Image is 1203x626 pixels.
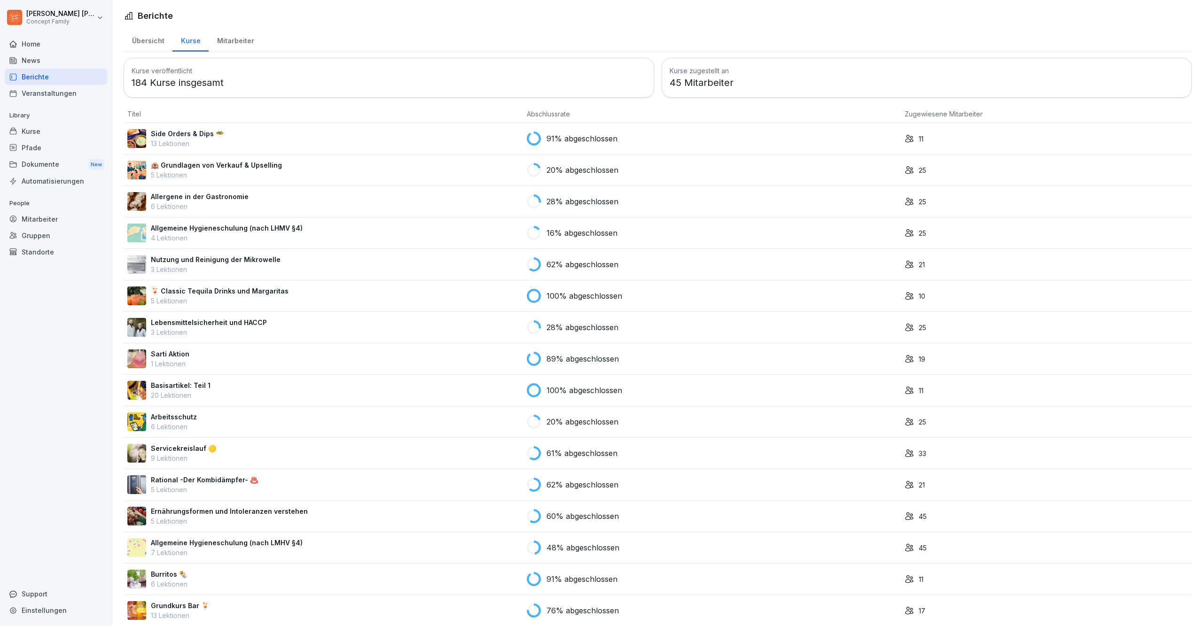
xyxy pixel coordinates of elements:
[5,602,107,618] div: Einstellungen
[151,390,211,400] p: 20 Lektionen
[151,129,224,139] p: Side Orders & Dips 🥗
[670,66,1184,76] h3: Kurse zugestellt an
[5,36,107,52] a: Home
[5,211,107,227] div: Mitarbeiter
[151,453,216,463] p: 9 Lektionen
[151,538,303,548] p: Allgemeine Hygieneschulung (nach LMHV §4)
[151,443,216,453] p: Servicekreislauf 🟡
[151,233,303,243] p: 4 Lektionen
[88,159,104,170] div: New
[547,573,617,585] p: 91% abgeschlossen
[919,323,926,332] p: 25
[151,317,267,327] p: Lebensmittelsicherheit und HACCP
[5,244,107,260] a: Standorte
[127,570,146,588] img: dxd8s47rr9jhvw0kot1muhqy.png
[151,192,249,201] p: Allergene in der Gastronomie
[151,359,189,369] p: 1 Lektionen
[172,28,209,52] a: Kurse
[5,227,107,244] a: Gruppen
[547,353,619,364] p: 89% abgeschlossen
[547,196,618,207] p: 28% abgeschlossen
[127,538,146,557] img: keporxd7e2fe1yz451s804y5.png
[547,133,617,144] p: 91% abgeschlossen
[127,412,146,431] img: bgsrfyvhdm6180ponve2jajk.png
[919,386,923,395] p: 11
[547,605,619,616] p: 76% abgeschlossen
[151,611,209,620] p: 13 Lektionen
[151,579,187,589] p: 6 Lektionen
[151,569,187,579] p: Burritos 🌯
[151,286,289,296] p: 🍹 Classic Tequila Drinks und Margaritas
[547,416,618,427] p: 20% abgeschlossen
[5,123,107,139] a: Kurse
[151,255,281,264] p: Nutzung und Reinigung der Mikrowelle
[124,28,172,52] a: Übersicht
[5,156,107,173] a: DokumenteNew
[919,165,926,175] p: 25
[919,291,925,301] p: 10
[26,18,95,25] p: Concept Family
[138,9,173,22] h1: Berichte
[919,543,927,553] p: 45
[5,139,107,156] a: Pfade
[127,507,146,526] img: bdidfg6e4ofg5twq7n4gd52h.png
[151,516,308,526] p: 5 Lektionen
[919,197,926,207] p: 25
[151,412,197,422] p: Arbeitsschutz
[5,156,107,173] div: Dokumente
[919,480,925,490] p: 21
[151,170,282,180] p: 5 Lektionen
[547,322,618,333] p: 28% abgeschlossen
[919,354,925,364] p: 19
[127,161,146,179] img: a8yn40tlpli2795yia0sxgfc.png
[5,85,107,101] a: Veranstaltungen
[151,349,189,359] p: Sarti Aktion
[919,574,923,584] p: 11
[151,139,224,148] p: 13 Lektionen
[151,485,258,495] p: 5 Lektionen
[547,385,622,396] p: 100% abgeschlossen
[919,134,923,144] p: 11
[919,417,926,427] p: 25
[523,105,901,123] th: Abschlussrate
[26,10,95,18] p: [PERSON_NAME] [PERSON_NAME]
[5,173,107,189] a: Automatisierungen
[547,164,618,176] p: 20% abgeschlossen
[127,601,146,620] img: jc1ievjb437pynzz13nfszya.png
[151,264,281,274] p: 3 Lektionen
[905,110,983,118] span: Zugewiesene Mitarbeiter
[127,224,146,242] img: gxsnf7ygjsfsmxd96jxi4ufn.png
[151,475,258,485] p: Rational -Der Kombidämpfer- ♨️
[151,327,267,337] p: 3 Lektionen
[919,448,926,458] p: 33
[127,192,146,211] img: q9ka5lds5r8z6j6e6z37df34.png
[151,422,197,432] p: 6 Lektionen
[547,259,618,270] p: 62% abgeschlossen
[151,201,249,211] p: 6 Lektionen
[547,479,618,490] p: 62% abgeschlossen
[5,69,107,85] a: Berichte
[151,160,282,170] p: 🏨 Grundlagen von Verkauf & Upselling
[547,542,619,553] p: 48% abgeschlossen
[132,76,646,90] p: 184 Kurse insgesamt
[151,223,303,233] p: Allgemeine Hygieneschulung (nach LHMV §4)
[127,318,146,337] img: np8timnq3qj8z7jdjwtlli73.png
[151,548,303,557] p: 7 Lektionen
[151,601,209,611] p: Grundkurs Bar 🍹
[547,510,619,522] p: 60% abgeschlossen
[127,110,141,118] span: Titel
[127,475,146,494] img: przilfagqu39ul8e09m81im9.png
[151,296,289,306] p: 5 Lektionen
[209,28,262,52] a: Mitarbeiter
[5,52,107,69] a: News
[5,586,107,602] div: Support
